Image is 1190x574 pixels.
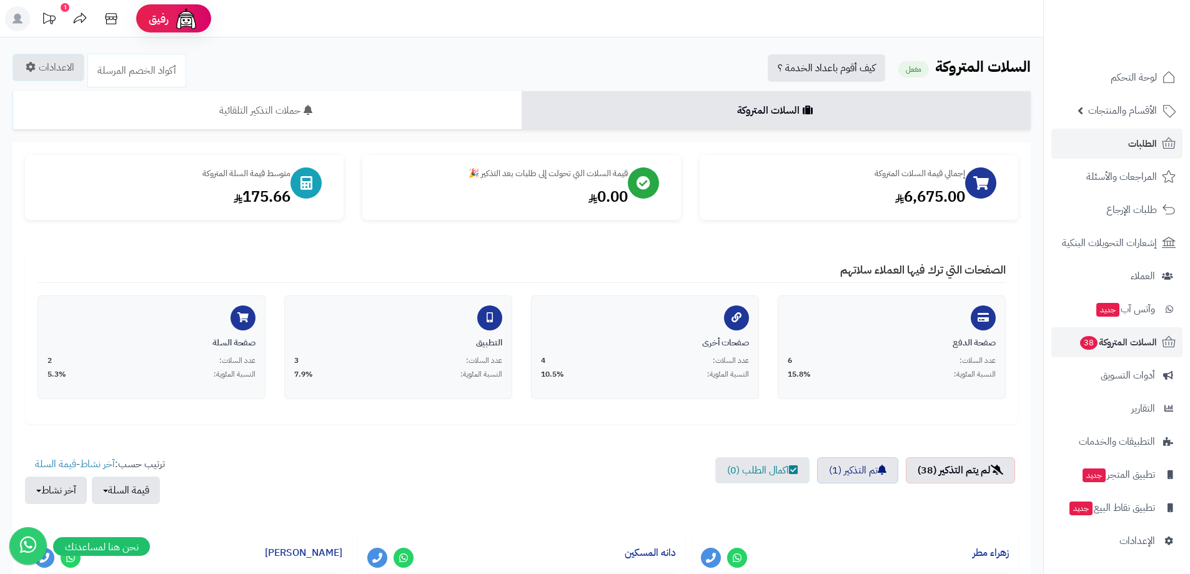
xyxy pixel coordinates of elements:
a: لم يتم التذكير (38) [906,457,1015,483]
span: 38 [1079,335,1098,350]
div: إجمالي قيمة السلات المتروكة [712,167,965,180]
a: الإعدادات [1051,526,1183,556]
a: السلات المتروكة38 [1051,327,1183,357]
span: عدد السلات: [959,355,996,366]
b: السلات المتروكة [935,56,1031,78]
ul: ترتيب حسب: - [25,457,165,504]
span: 5.3% [47,369,66,380]
span: النسبة المئوية: [214,369,255,380]
span: لوحة التحكم [1111,69,1157,86]
div: التطبيق [294,337,502,349]
a: تحديثات المنصة [33,6,64,34]
span: 4 [541,355,545,366]
div: 6,675.00 [712,186,965,207]
span: النسبة المئوية: [707,369,749,380]
a: زهراء مطر [973,545,1009,560]
span: جديد [1083,468,1106,482]
span: 2 [47,355,52,366]
a: التقارير [1051,393,1183,423]
div: قيمة السلات التي تحولت إلى طلبات بعد التذكير 🎉 [375,167,628,180]
img: logo-2.png [1105,22,1178,49]
span: 10.5% [541,369,564,380]
span: تطبيق المتجر [1081,466,1155,483]
a: إشعارات التحويلات البنكية [1051,228,1183,258]
span: 3 [294,355,299,366]
div: صفحة الدفع [788,337,996,349]
span: عدد السلات: [713,355,749,366]
span: عدد السلات: [466,355,502,366]
a: الطلبات [1051,129,1183,159]
span: وآتس آب [1095,300,1155,318]
span: العملاء [1131,267,1155,285]
span: التقارير [1131,400,1155,417]
a: اكمال الطلب (0) [715,457,810,483]
a: أكواد الخصم المرسلة [87,54,186,87]
span: أدوات التسويق [1101,367,1155,384]
a: تطبيق المتجرجديد [1051,460,1183,490]
a: العملاء [1051,261,1183,291]
img: ai-face.png [174,6,199,31]
a: الاعدادات [12,54,84,81]
a: حملات التذكير التلقائية [12,91,522,130]
span: 7.9% [294,369,313,380]
span: طلبات الإرجاع [1106,201,1157,219]
span: السلات المتروكة [1079,334,1157,351]
button: قيمة السلة [92,477,160,504]
a: قيمة السلة [35,457,76,472]
a: دانه المسكين [625,545,676,560]
a: السلات المتروكة [522,91,1031,130]
a: لوحة التحكم [1051,62,1183,92]
span: 6 [788,355,792,366]
span: الأقسام والمنتجات [1088,102,1157,119]
span: التطبيقات والخدمات [1079,433,1155,450]
small: مفعل [898,61,929,77]
h4: الصفحات التي ترك فيها العملاء سلاتهم [37,264,1006,283]
span: جديد [1069,502,1093,515]
a: [PERSON_NAME] [265,545,342,560]
a: أدوات التسويق [1051,360,1183,390]
span: الإعدادات [1119,532,1155,550]
button: آخر نشاط [25,477,87,504]
div: 175.66 [37,186,290,207]
a: التطبيقات والخدمات [1051,427,1183,457]
a: المراجعات والأسئلة [1051,162,1183,192]
a: كيف أقوم باعداد الخدمة ؟ [768,54,885,82]
span: جديد [1096,303,1119,317]
div: متوسط قيمة السلة المتروكة [37,167,290,180]
a: آخر نشاط [80,457,115,472]
span: النسبة المئوية: [954,369,996,380]
div: صفحة السلة [47,337,255,349]
a: تطبيق نقاط البيعجديد [1051,493,1183,523]
span: المراجعات والأسئلة [1086,168,1157,186]
a: وآتس آبجديد [1051,294,1183,324]
div: 1 [61,3,69,12]
a: تم التذكير (1) [817,457,898,483]
div: صفحات أخرى [541,337,749,349]
span: إشعارات التحويلات البنكية [1062,234,1157,252]
a: طلبات الإرجاع [1051,195,1183,225]
span: رفيق [149,11,169,26]
span: عدد السلات: [219,355,255,366]
div: 0.00 [375,186,628,207]
span: النسبة المئوية: [460,369,502,380]
span: الطلبات [1128,135,1157,152]
span: 15.8% [788,369,811,380]
span: تطبيق نقاط البيع [1068,499,1155,517]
